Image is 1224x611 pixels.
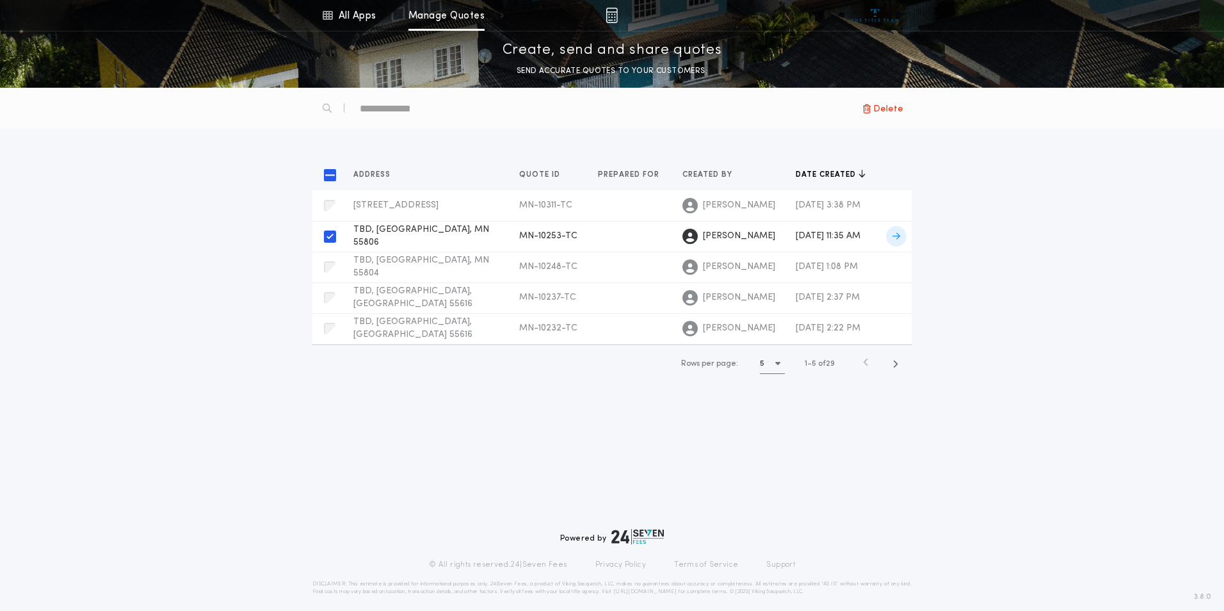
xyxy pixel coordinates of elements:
[519,293,576,302] span: MN-10237-TC
[703,230,775,243] span: [PERSON_NAME]
[703,322,775,335] span: [PERSON_NAME]
[517,65,707,77] p: SEND ACCURATE QUOTES TO YOUR CUSTOMERS.
[796,262,858,272] span: [DATE] 1:08 PM
[851,9,899,22] img: vs-icon
[805,360,807,368] span: 1
[760,354,785,374] button: 5
[353,225,489,247] span: TBD, [GEOGRAPHIC_DATA], MN 55806
[519,168,570,181] button: Quote ID
[796,231,860,241] span: [DATE] 11:35 AM
[682,168,742,181] button: Created by
[353,200,439,210] span: [STREET_ADDRESS]
[519,323,577,333] span: MN-10232-TC
[674,560,738,570] a: Terms of Service
[353,168,400,181] button: Address
[703,291,775,304] span: [PERSON_NAME]
[796,170,858,180] span: Date created
[519,231,577,241] span: MN-10253-TC
[429,560,567,570] p: © All rights reserved. 24|Seven Fees
[812,360,816,368] span: 5
[681,360,738,368] span: Rows per page:
[353,170,393,180] span: Address
[796,323,860,333] span: [DATE] 2:22 PM
[796,168,866,181] button: Date created
[703,261,775,273] span: [PERSON_NAME]
[353,317,472,339] span: TBD, [GEOGRAPHIC_DATA], [GEOGRAPHIC_DATA] 55616
[606,8,618,23] img: img
[560,529,664,544] div: Powered by
[595,560,647,570] a: Privacy Policy
[519,170,563,180] span: Quote ID
[1194,591,1211,603] span: 3.8.0
[682,170,735,180] span: Created by
[873,101,903,116] span: Delete
[796,200,860,210] span: [DATE] 3:38 PM
[854,97,912,120] button: Delete
[353,256,489,278] span: TBD, [GEOGRAPHIC_DATA], MN 55804
[353,286,472,309] span: TBD, [GEOGRAPHIC_DATA], [GEOGRAPHIC_DATA] 55616
[519,200,572,210] span: MN-10311-TC
[598,170,662,180] span: Prepared for
[503,40,722,61] p: Create, send and share quotes
[312,580,912,596] p: DISCLAIMER: This estimate is provided for informational purposes only. 24|Seven Fees, a product o...
[818,358,835,370] span: of 29
[519,262,577,272] span: MN-10248-TC
[796,293,860,302] span: [DATE] 2:37 PM
[613,589,677,594] a: [URL][DOMAIN_NAME]
[766,560,795,570] a: Support
[611,529,664,544] img: logo
[703,199,775,212] span: [PERSON_NAME]
[760,357,764,370] h1: 5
